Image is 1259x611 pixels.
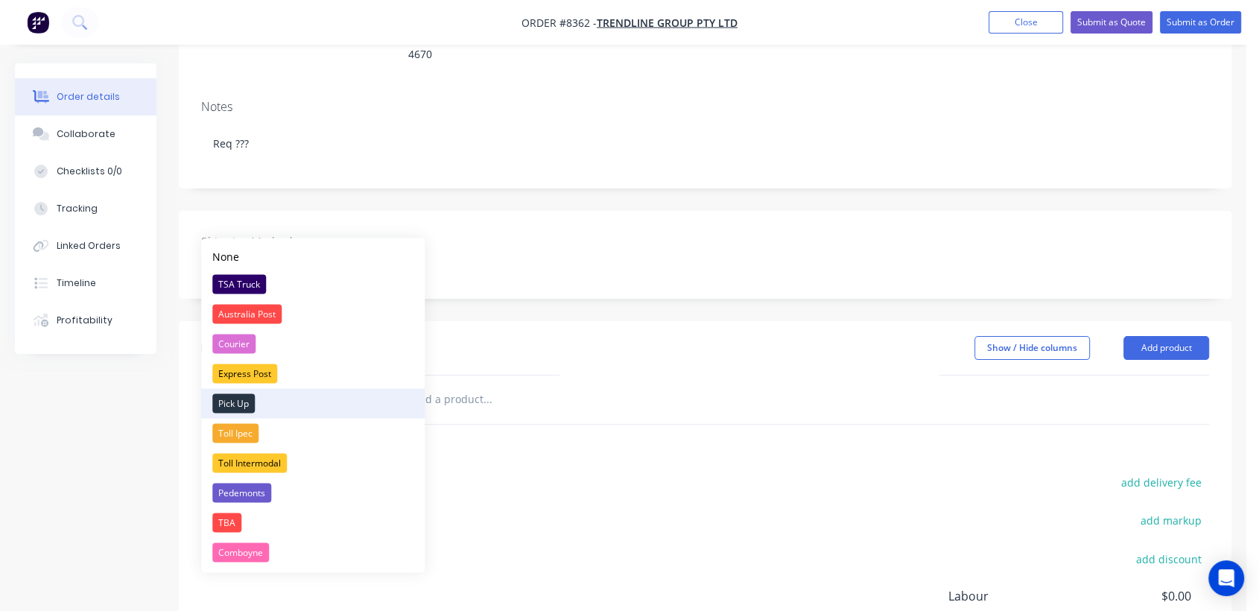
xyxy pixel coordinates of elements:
[212,248,239,264] div: None
[15,190,156,227] button: Tracking
[1071,11,1152,34] button: Submit as Quote
[201,100,1209,114] div: Notes
[974,336,1090,360] button: Show / Hide columns
[57,90,120,104] div: Order details
[338,384,636,414] input: Start typing to add a product...
[15,227,156,265] button: Linked Orders
[201,233,387,251] label: Shipping Method
[212,334,256,353] div: Courier
[201,358,425,388] button: Express Post
[212,364,277,383] div: Express Post
[1208,560,1244,596] div: Open Intercom Messenger
[201,448,425,478] button: Toll Intermodal
[521,16,597,30] span: Order #8362 -
[212,423,259,443] div: Toll Ipec
[201,388,425,418] button: Pick Up
[57,276,96,290] div: Timeline
[201,507,425,537] button: TBA
[212,513,241,532] div: TBA
[597,16,738,30] a: Trendline Group Pty Ltd
[15,115,156,153] button: Collaborate
[212,453,287,472] div: Toll Intermodal
[1081,587,1191,605] span: $0.00
[1123,336,1209,360] button: Add product
[1113,472,1209,493] button: add delivery fee
[201,478,425,507] button: Pedemonts
[201,121,1209,166] div: Req ???
[212,274,266,294] div: TSA Truck
[1132,510,1209,531] button: add markup
[212,304,282,323] div: Australia Post
[212,483,271,502] div: Pedemonts
[201,299,425,329] button: Australia Post
[57,314,112,327] div: Profitability
[57,165,122,178] div: Checklists 0/0
[1160,11,1241,34] button: Submit as Order
[989,11,1063,34] button: Close
[57,127,115,141] div: Collaborate
[57,202,98,215] div: Tracking
[948,587,1081,605] span: Labour
[201,269,425,299] button: TSA Truck
[201,418,425,448] button: Toll Ipec
[27,11,49,34] img: Factory
[15,302,156,339] button: Profitability
[15,153,156,190] button: Checklists 0/0
[201,537,425,567] button: Comboyne
[15,78,156,115] button: Order details
[201,243,425,269] button: None
[1128,548,1209,569] button: add discount
[201,329,425,358] button: Courier
[15,265,156,302] button: Timeline
[212,393,255,413] div: Pick Up
[57,239,121,253] div: Linked Orders
[212,542,269,562] div: Comboyne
